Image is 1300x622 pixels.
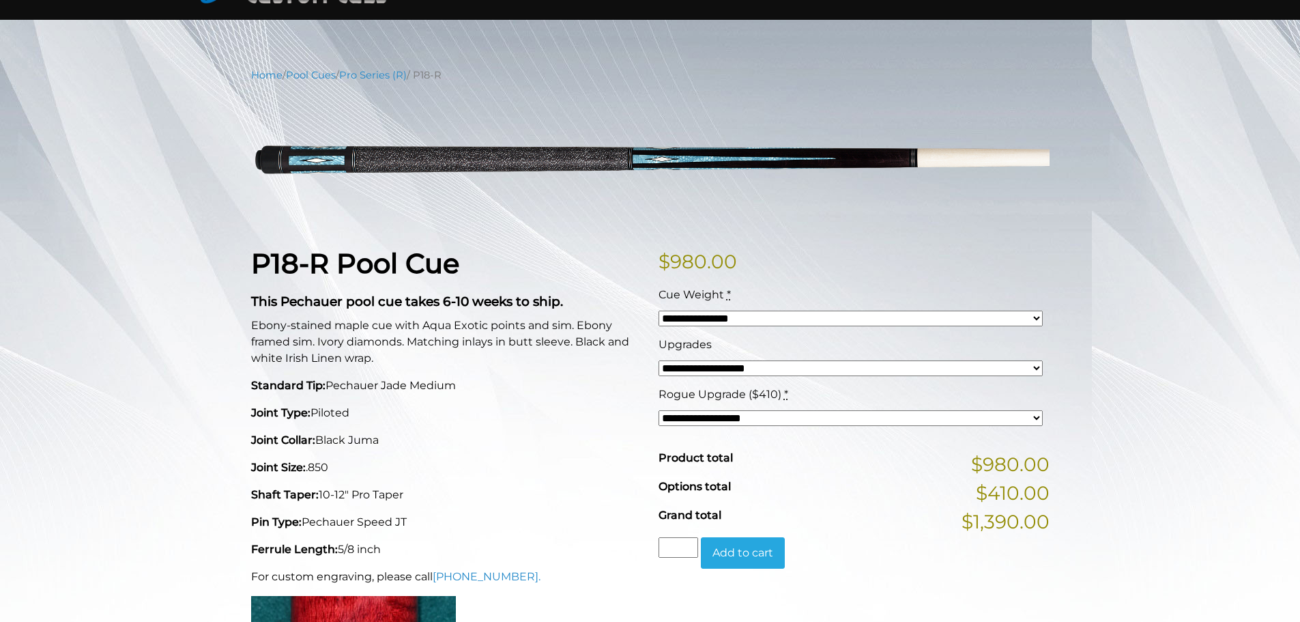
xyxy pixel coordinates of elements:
[659,537,698,558] input: Product quantity
[251,405,642,421] p: Piloted
[251,93,1050,226] img: p18-R.png
[659,388,781,401] span: Rogue Upgrade ($410)
[251,460,642,476] p: .850
[659,509,721,522] span: Grand total
[251,406,310,419] strong: Joint Type:
[659,250,737,273] bdi: 980.00
[251,434,315,447] strong: Joint Collar:
[251,461,306,474] strong: Joint Size:
[659,480,731,493] span: Options total
[251,246,459,280] strong: P18-R Pool Cue
[659,250,670,273] span: $
[976,479,1050,507] span: $410.00
[251,378,642,394] p: Pechauer Jade Medium
[251,488,319,501] strong: Shaft Taper:
[251,68,1050,83] nav: Breadcrumb
[251,569,642,585] p: For custom engraving, please call
[251,294,563,309] strong: This Pechauer pool cue takes 6-10 weeks to ship.
[251,487,642,503] p: 10-12" Pro Taper
[251,69,283,81] a: Home
[659,451,733,464] span: Product total
[659,338,712,351] span: Upgrades
[727,288,731,301] abbr: required
[251,432,642,449] p: Black Juma
[251,514,642,531] p: Pechauer Speed JT
[251,515,302,528] strong: Pin Type:
[433,570,540,583] a: [PHONE_NUMBER].
[962,507,1050,536] span: $1,390.00
[251,543,338,556] strong: Ferrule Length:
[286,69,336,81] a: Pool Cues
[251,317,642,367] p: Ebony-stained maple cue with Aqua Exotic points and sim. Ebony framed sim. Ivory diamonds. Matchi...
[784,388,788,401] abbr: required
[971,450,1050,479] span: $980.00
[251,541,642,558] p: 5/8 inch
[339,69,407,81] a: Pro Series (R)
[251,379,326,392] strong: Standard Tip:
[659,288,724,301] span: Cue Weight
[701,537,785,569] button: Add to cart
